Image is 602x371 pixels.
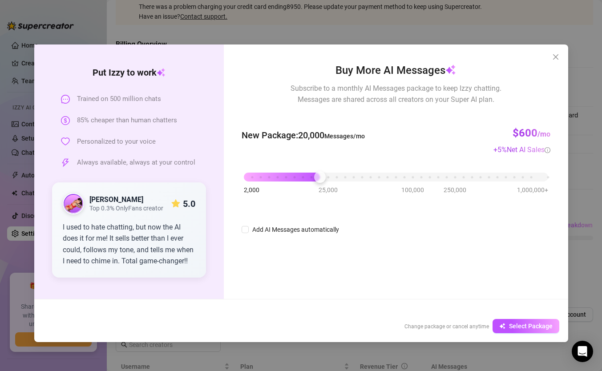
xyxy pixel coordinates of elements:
span: Subscribe to a monthly AI Messages package to keep Izzy chatting. Messages are shared across all ... [291,83,501,105]
button: Select Package [493,319,559,333]
h3: $600 [513,126,550,141]
span: Close [549,53,563,60]
span: 85% cheaper than human chatters [77,115,177,126]
span: 25,000 [319,185,338,195]
img: public [64,194,83,214]
span: New Package : 20,000 [242,129,365,142]
span: Change package or cancel anytime [404,323,489,330]
span: 2,000 [244,185,259,195]
span: Top 0.3% OnlyFans creator [89,205,163,212]
span: dollar [61,116,70,125]
span: Trained on 500 million chats [77,94,161,105]
span: Personalized to your voice [77,137,156,147]
strong: 5.0 [183,198,195,209]
span: 250,000 [444,185,466,195]
span: close [552,53,559,60]
div: Open Intercom Messenger [572,341,593,362]
div: Add AI Messages automatically [252,225,339,234]
span: 100,000 [401,185,424,195]
span: Select Package [509,323,553,330]
span: info-circle [545,147,550,153]
span: Buy More AI Messages [335,62,456,79]
span: heart [61,137,70,146]
strong: [PERSON_NAME] [89,195,143,204]
span: Messages/mo [324,133,365,140]
span: thunderbolt [61,158,70,167]
span: star [171,199,180,208]
button: Close [549,50,563,64]
span: message [61,95,70,104]
div: I used to hate chatting, but now the AI does it for me! It sells better than I ever could, follow... [63,222,196,267]
div: Net AI Sales [507,144,550,155]
span: /mo [537,130,550,138]
span: 1,000,000+ [517,185,548,195]
strong: Put Izzy to work [93,67,166,78]
span: + 5 % [493,145,550,154]
span: Always available, always at your control [77,157,195,168]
